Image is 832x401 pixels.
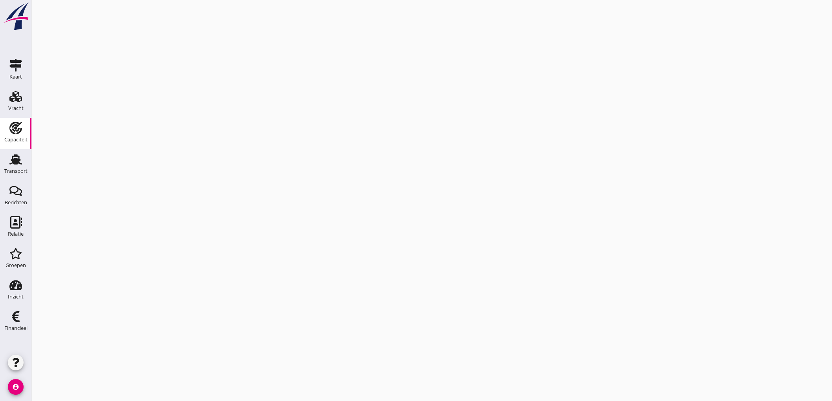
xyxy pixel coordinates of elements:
[2,2,30,31] img: logo-small.a267ee39.svg
[8,294,24,299] div: Inzicht
[4,137,28,142] div: Capaciteit
[8,231,24,236] div: Relatie
[6,263,26,268] div: Groepen
[4,326,28,331] div: Financieel
[4,168,28,174] div: Transport
[8,106,24,111] div: Vracht
[9,74,22,79] div: Kaart
[5,200,27,205] div: Berichten
[8,379,24,395] i: account_circle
